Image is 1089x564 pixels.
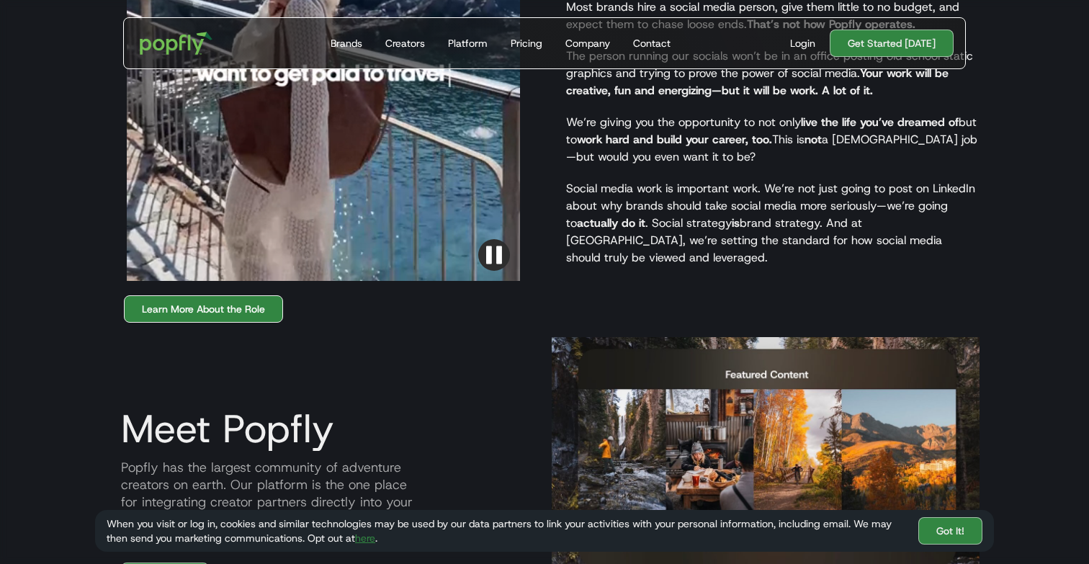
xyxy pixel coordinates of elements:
strong: work hard and build your career, too. [577,132,772,147]
a: Platform [442,18,493,68]
div: Brands [331,36,362,50]
div: Company [565,36,610,50]
strong: not [805,132,822,147]
a: Login [784,36,821,50]
strong: live the life you’ve dreamed of [801,115,959,130]
a: Get Started [DATE] [830,30,954,57]
div: Login [790,36,815,50]
strong: Your work will be creative, fun and energizing—but it will be work. A lot of it. [566,66,949,98]
a: home [130,22,223,65]
div: When you visit or log in, cookies and similar technologies may be used by our data partners to li... [107,516,907,545]
div: Pricing [511,36,542,50]
div: Creators [385,36,425,50]
strong: is [732,215,740,230]
p: Social media work is important work. We’re not just going to post on LinkedIn about why brands sh... [566,180,980,267]
div: Contact [633,36,671,50]
a: Pricing [505,18,548,68]
a: here [355,532,375,545]
a: Brands [325,18,368,68]
img: Pause video [478,239,510,271]
a: Creators [380,18,431,68]
div: Popfly has the largest community of adventure creators on earth. Our platform is the one place fo... [109,459,537,545]
a: Contact [627,18,676,68]
p: The person running our socials won’t be in an office posting old school static graphics and tryin... [566,48,980,99]
strong: That’s not how Popfly operates. [747,17,915,32]
div: Platform [448,36,488,50]
h1: Meet Popfly [109,407,334,450]
a: Got It! [918,517,982,545]
a: Company [560,18,616,68]
p: We’re giving you the opportunity to not only but to This is a [DEMOGRAPHIC_DATA] job—but would yo... [566,114,980,166]
a: Learn More About the Role [124,295,283,323]
strong: actually do it [577,215,645,230]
